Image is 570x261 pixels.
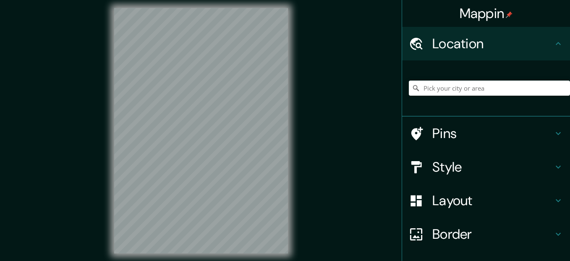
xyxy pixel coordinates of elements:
[432,125,553,142] h4: Pins
[409,81,570,96] input: Pick your city or area
[402,217,570,251] div: Border
[402,27,570,60] div: Location
[114,8,288,253] canvas: Map
[432,35,553,52] h4: Location
[402,117,570,150] div: Pins
[506,11,512,18] img: pin-icon.png
[402,150,570,184] div: Style
[402,184,570,217] div: Layout
[432,226,553,243] h4: Border
[432,192,553,209] h4: Layout
[460,5,513,22] h4: Mappin
[432,159,553,175] h4: Style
